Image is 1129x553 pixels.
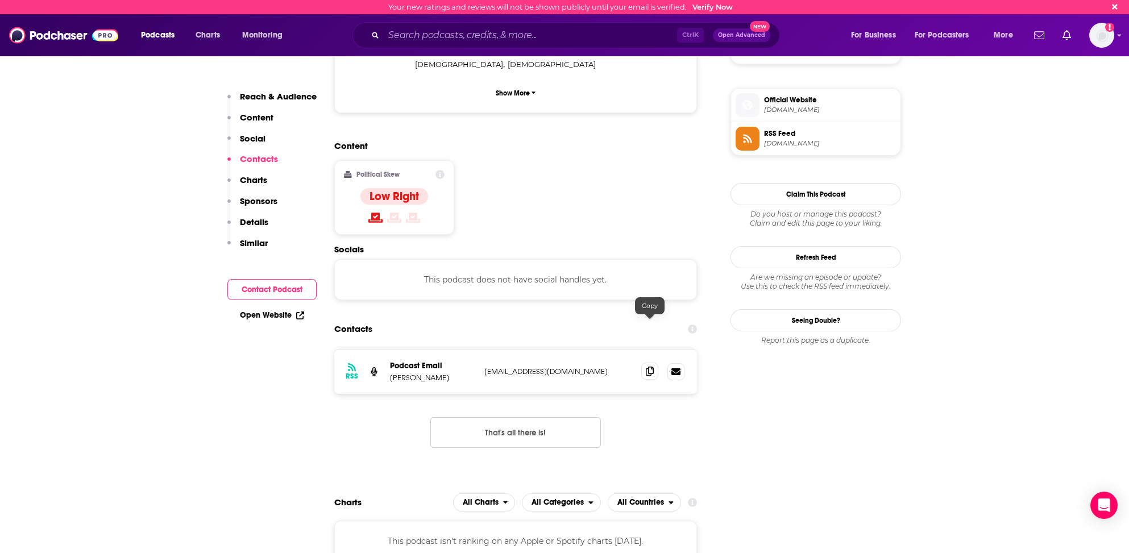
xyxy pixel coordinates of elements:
[730,273,901,291] div: Are we missing an episode or update? Use this to check the RSS feed immediately.
[227,238,268,259] button: Similar
[9,24,118,46] img: Podchaser - Follow, Share and Rate Podcasts
[334,140,688,151] h2: Content
[334,244,697,255] h2: Socials
[851,27,896,43] span: For Business
[240,217,268,227] p: Details
[730,309,901,331] a: Seeing Double?
[133,26,189,44] button: open menu
[608,493,681,512] h2: Countries
[1089,23,1114,48] button: Show profile menu
[907,26,986,44] button: open menu
[736,127,896,151] a: RSS Feed[DOMAIN_NAME]
[730,183,901,205] button: Claim This Podcast
[334,318,372,340] h2: Contacts
[713,28,770,42] button: Open AdvancedNew
[334,259,697,300] div: This podcast does not have social handles yet.
[227,112,273,133] button: Content
[227,217,268,238] button: Details
[522,493,601,512] button: open menu
[388,3,733,11] div: Your new ratings and reviews will not be shown publicly until your email is verified.
[242,27,283,43] span: Monitoring
[1089,23,1114,48] img: User Profile
[227,153,278,174] button: Contacts
[764,139,896,148] span: anchor.fm
[453,493,516,512] h2: Platforms
[227,279,317,300] button: Contact Podcast
[188,26,227,44] a: Charts
[764,106,896,114] span: transitiondrillpodcast.com
[227,133,265,154] button: Social
[415,58,505,71] span: ,
[718,32,765,38] span: Open Advanced
[390,373,475,382] p: [PERSON_NAME]
[370,189,419,203] h4: Low Right
[240,196,277,206] p: Sponsors
[227,196,277,217] button: Sponsors
[363,22,791,48] div: Search podcasts, credits, & more...
[1090,492,1118,519] div: Open Intercom Messenger
[141,27,175,43] span: Podcasts
[608,493,681,512] button: open menu
[240,91,317,102] p: Reach & Audience
[240,310,304,320] a: Open Website
[484,367,632,376] p: [EMAIL_ADDRESS][DOMAIN_NAME]
[240,174,267,185] p: Charts
[764,95,896,105] span: Official Website
[692,3,733,11] a: Verify Now
[415,60,503,69] span: [DEMOGRAPHIC_DATA]
[764,128,896,139] span: RSS Feed
[227,91,317,112] button: Reach & Audience
[635,297,665,314] div: Copy
[730,336,901,345] div: Report this page as a duplicate.
[240,238,268,248] p: Similar
[356,171,400,178] h2: Political Skew
[730,210,901,228] div: Claim and edit this page to your liking.
[736,93,896,117] a: Official Website[DOMAIN_NAME]
[227,174,267,196] button: Charts
[334,497,362,508] h2: Charts
[430,417,601,448] button: Nothing here.
[750,21,770,32] span: New
[240,112,273,123] p: Content
[617,498,664,506] span: All Countries
[453,493,516,512] button: open menu
[915,27,969,43] span: For Podcasters
[1058,26,1076,45] a: Show notifications dropdown
[508,60,596,69] span: [DEMOGRAPHIC_DATA]
[994,27,1013,43] span: More
[390,361,475,371] p: Podcast Email
[344,82,687,103] button: Show More
[730,210,901,219] span: Do you host or manage this podcast?
[532,498,584,506] span: All Categories
[730,246,901,268] button: Refresh Feed
[196,27,220,43] span: Charts
[463,498,499,506] span: All Charts
[1089,23,1114,48] span: Logged in as BretAita
[1030,26,1049,45] a: Show notifications dropdown
[522,493,601,512] h2: Categories
[384,26,677,44] input: Search podcasts, credits, & more...
[240,133,265,144] p: Social
[234,26,297,44] button: open menu
[677,28,704,43] span: Ctrl K
[346,372,358,381] h3: RSS
[986,26,1027,44] button: open menu
[843,26,910,44] button: open menu
[496,89,530,97] p: Show More
[1105,23,1114,32] svg: Email not verified
[240,153,278,164] p: Contacts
